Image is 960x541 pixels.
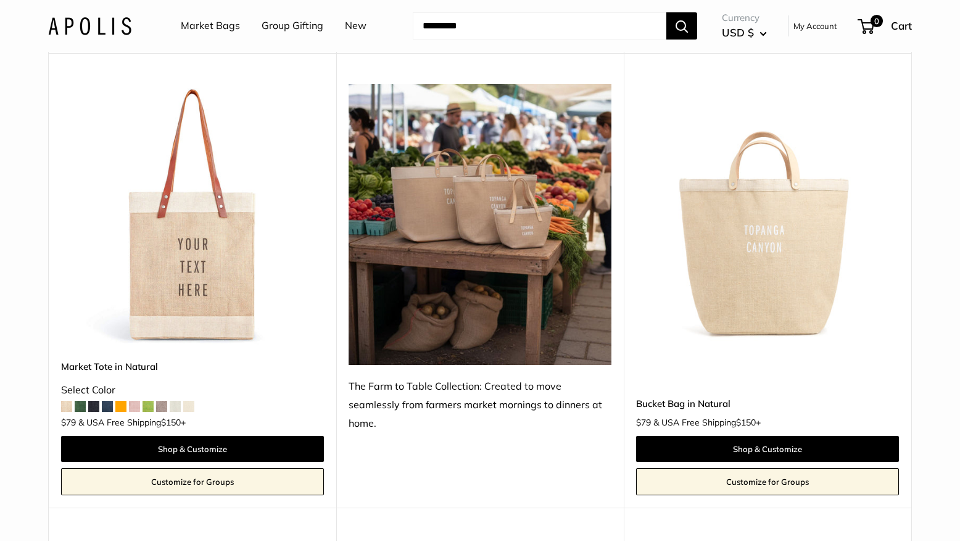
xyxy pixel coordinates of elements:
a: Shop & Customize [61,436,324,462]
span: 0 [871,15,883,27]
a: 0 Cart [859,16,912,36]
span: & USA Free Shipping + [78,418,186,427]
a: description_Make it yours with custom printed text.Market Tote in Natural [61,84,324,347]
div: The Farm to Table Collection: Created to move seamlessly from farmers market mornings to dinners ... [349,377,611,433]
a: Market Tote in Natural [61,359,324,374]
img: description_Make it yours with custom printed text. [61,84,324,347]
span: $150 [161,417,181,428]
input: Search... [413,12,666,40]
a: New [345,17,366,35]
span: $79 [636,417,651,428]
a: Customize for Groups [636,468,899,495]
img: The Farm to Table Collection: Created to move seamlessly from farmers market mornings to dinners ... [349,84,611,365]
a: Market Bags [181,17,240,35]
a: Bucket Bag in Natural [636,396,899,411]
a: My Account [793,19,837,33]
span: $79 [61,417,76,428]
img: Apolis [48,17,131,35]
span: USD $ [722,26,754,39]
button: USD $ [722,23,767,43]
span: & USA Free Shipping + [653,418,761,427]
a: Shop & Customize [636,436,899,462]
a: Bucket Bag in NaturalBucket Bag in Natural [636,84,899,347]
a: Group Gifting [262,17,323,35]
a: Customize for Groups [61,468,324,495]
span: Currency [722,9,767,27]
img: Bucket Bag in Natural [636,84,899,347]
span: $150 [736,417,756,428]
button: Search [666,12,697,40]
span: Cart [891,19,912,32]
div: Select Color [61,381,324,400]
